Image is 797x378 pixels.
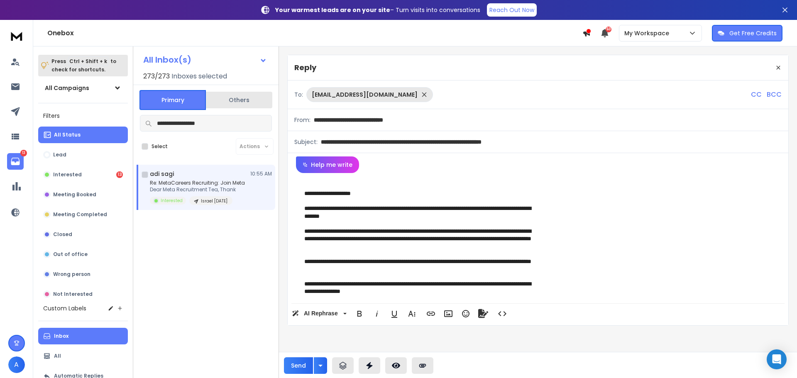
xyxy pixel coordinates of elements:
p: Dear Meta Recruitment Tea, Thank [150,186,245,193]
h1: adi sagi [150,170,174,178]
h1: All Inbox(s) [143,56,191,64]
button: Emoticons [458,305,474,322]
h1: Onebox [47,28,582,38]
img: logo [8,28,25,44]
span: AI Rephrase [302,310,340,317]
button: Meeting Completed [38,206,128,223]
button: Signature [475,305,491,322]
p: Get Free Credits [729,29,777,37]
button: AI Rephrase [290,305,348,322]
p: Israel [DATE] [201,198,227,204]
div: Open Intercom Messenger [767,349,787,369]
span: 273 / 273 [143,71,170,81]
p: BCC [767,90,782,100]
button: Get Free Credits [712,25,782,41]
label: Select [152,143,168,150]
button: Interested13 [38,166,128,183]
p: Press to check for shortcuts. [51,57,116,74]
strong: Your warmest leads are on your site [275,6,390,14]
h3: Filters [38,110,128,122]
button: Not Interested [38,286,128,302]
p: Closed [53,231,72,238]
button: Closed [38,226,128,243]
p: Subject: [294,138,318,146]
button: All [38,348,128,364]
button: Primary [139,90,206,110]
p: [EMAIL_ADDRESS][DOMAIN_NAME] [312,90,418,99]
p: Meeting Completed [53,211,107,218]
button: Others [206,91,272,109]
button: Help me write [296,156,359,173]
button: All Campaigns [38,80,128,96]
button: All Status [38,127,128,143]
button: Meeting Booked [38,186,128,203]
h3: Inboxes selected [171,71,227,81]
button: A [8,356,25,373]
p: Interested [53,171,82,178]
div: 13 [116,171,123,178]
button: Insert Image (Ctrl+P) [440,305,456,322]
button: Insert Link (Ctrl+K) [423,305,439,322]
p: Reply [294,62,316,73]
button: Send [284,357,313,374]
button: Italic (Ctrl+I) [369,305,385,322]
h3: Custom Labels [43,304,86,312]
p: – Turn visits into conversations [275,6,480,14]
a: 13 [7,153,24,170]
p: Interested [161,198,183,204]
p: Meeting Booked [53,191,96,198]
p: To: [294,90,303,99]
p: Out of office [53,251,88,258]
a: Reach Out Now [487,3,537,17]
p: Re: MetaCareers Recruiting: Join Meta [150,180,245,186]
button: Out of office [38,246,128,263]
p: Reach Out Now [489,6,534,14]
p: All Status [54,132,81,138]
button: All Inbox(s) [137,51,274,68]
p: CC [751,90,762,100]
p: My Workspace [624,29,672,37]
span: 50 [606,27,611,32]
span: Ctrl + Shift + k [68,56,108,66]
button: More Text [404,305,420,322]
p: Lead [53,151,66,158]
p: 10:55 AM [250,171,272,177]
button: Lead [38,146,128,163]
p: From: [294,116,310,124]
button: Wrong person [38,266,128,283]
button: Code View [494,305,510,322]
button: Underline (Ctrl+U) [386,305,402,322]
button: Inbox [38,328,128,344]
p: Wrong person [53,271,90,278]
p: Inbox [54,333,68,339]
h1: All Campaigns [45,84,89,92]
p: 13 [20,150,27,156]
p: All [54,353,61,359]
p: Not Interested [53,291,93,298]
